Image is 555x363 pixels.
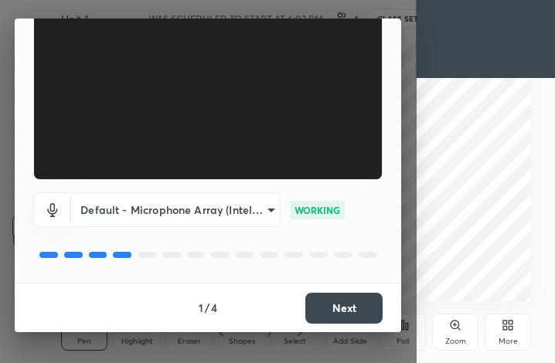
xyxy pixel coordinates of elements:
[499,338,518,345] div: More
[199,300,203,316] h4: 1
[445,338,466,345] div: Zoom
[205,300,209,316] h4: /
[305,293,383,324] button: Next
[211,300,217,316] h4: 4
[295,203,340,217] p: WORKING
[71,192,281,227] div: HP HD Camera (30c9:0010)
